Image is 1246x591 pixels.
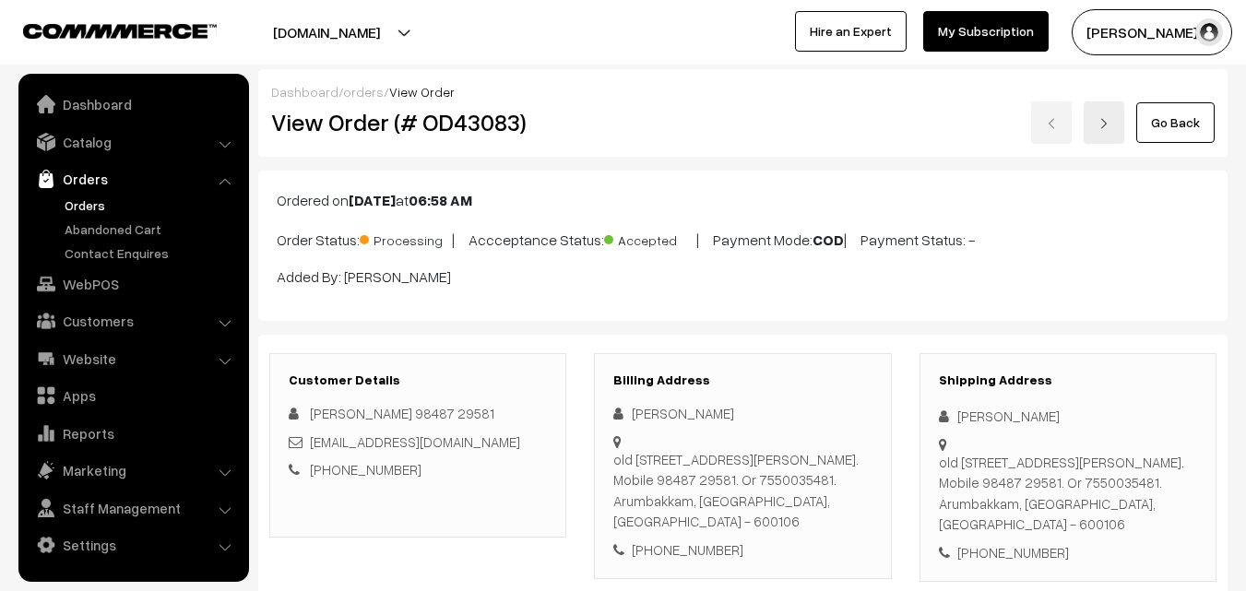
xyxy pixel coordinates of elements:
img: COMMMERCE [23,24,217,38]
h3: Billing Address [613,372,872,388]
a: [EMAIL_ADDRESS][DOMAIN_NAME] [310,433,520,450]
img: right-arrow.png [1098,118,1110,129]
a: Dashboard [271,84,338,100]
a: Marketing [23,454,243,487]
a: Hire an Expert [795,11,907,52]
span: [PERSON_NAME] 98487 29581 [310,405,494,421]
a: [PHONE_NUMBER] [310,461,421,478]
a: Apps [23,379,243,412]
a: Orders [23,162,243,195]
a: WebPOS [23,267,243,301]
span: Accepted [604,226,696,250]
span: Processing [360,226,452,250]
img: user [1195,18,1223,46]
a: Dashboard [23,88,243,121]
h3: Shipping Address [939,372,1197,388]
b: [DATE] [349,191,396,209]
div: [PHONE_NUMBER] [613,539,872,561]
a: Settings [23,528,243,561]
button: [PERSON_NAME] s… [1072,9,1232,55]
p: Added By: [PERSON_NAME] [277,266,1209,288]
div: old [STREET_ADDRESS][PERSON_NAME]. Mobile 98487 29581. Or 7550035481. Arumbakkam, [GEOGRAPHIC_DAT... [939,452,1197,535]
p: Order Status: | Accceptance Status: | Payment Mode: | Payment Status: - [277,226,1209,251]
h2: View Order (# OD43083) [271,108,567,136]
a: Catalog [23,125,243,159]
div: [PERSON_NAME] [613,403,872,424]
a: Abandoned Cart [60,219,243,239]
p: Ordered on at [277,189,1209,211]
a: orders [343,84,384,100]
a: Orders [60,195,243,215]
b: 06:58 AM [409,191,472,209]
a: Website [23,342,243,375]
div: [PERSON_NAME] [939,406,1197,427]
a: Customers [23,304,243,337]
a: COMMMERCE [23,18,184,41]
a: Contact Enquires [60,243,243,263]
div: [PHONE_NUMBER] [939,542,1197,563]
b: COD [813,230,844,249]
a: Staff Management [23,491,243,525]
div: / / [271,82,1215,101]
span: View Order [389,84,455,100]
a: Go Back [1136,102,1215,143]
button: [DOMAIN_NAME] [208,9,445,55]
div: old [STREET_ADDRESS][PERSON_NAME]. Mobile 98487 29581. Or 7550035481. Arumbakkam, [GEOGRAPHIC_DAT... [613,449,872,532]
a: Reports [23,417,243,450]
h3: Customer Details [289,372,547,388]
a: My Subscription [923,11,1049,52]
